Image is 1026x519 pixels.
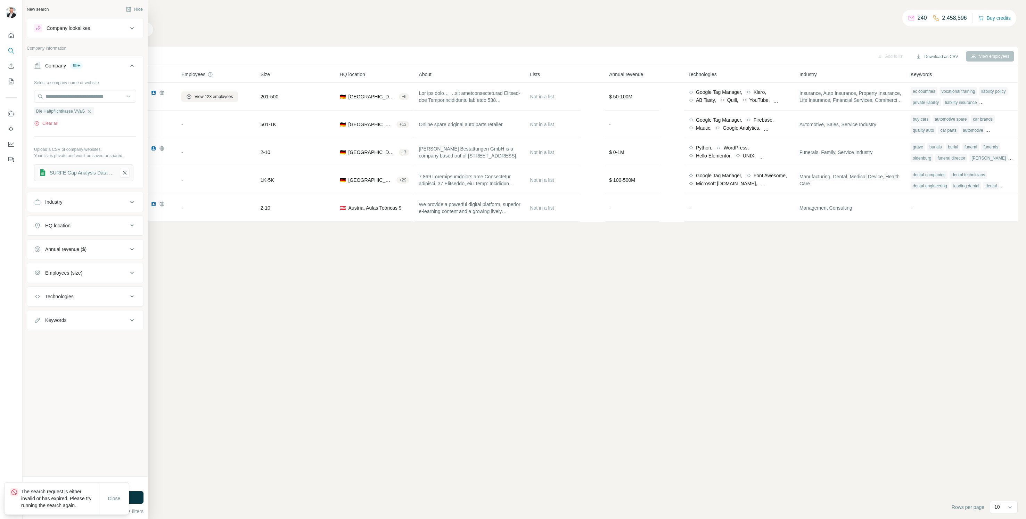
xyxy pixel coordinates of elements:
span: $ 0-1M [609,149,624,155]
div: quality auto [911,126,936,135]
span: Technologies [688,71,717,78]
div: private liability [911,98,941,107]
span: Hello Elementor, [696,152,732,159]
button: Use Surfe API [6,123,17,135]
span: - [181,149,183,155]
div: vocational training [939,87,977,96]
span: Klaro, [754,89,766,96]
span: Python, [696,144,712,151]
span: Size [261,71,270,78]
div: liability policy [979,87,1008,96]
span: Rows per page [952,504,984,511]
span: Online spare original auto parts retailer [419,121,502,128]
span: 🇩🇪 [340,93,346,100]
button: Keywords [27,312,143,329]
button: Technologies [27,288,143,305]
span: AB Tasty, [696,97,716,104]
div: buy cars [911,115,930,123]
div: burial [946,143,960,151]
div: SURFE Gap Analysis Data - people-enrich-template [50,169,115,176]
span: Die Haftpflichtkasse VVaG [36,108,85,114]
span: - [181,177,183,183]
div: automotive spare [933,115,969,123]
span: Automotive, Sales, Service Industry [799,121,876,128]
span: 7.869 Loremipsumdolors ame Consectetur adipisci, 37 Elitseddo, eiu Temp: Incididun utlabo etd mag... [419,173,522,187]
div: ec countries [911,87,937,96]
span: - [911,205,912,211]
button: Buy credits [978,13,1011,23]
div: Keywords [45,317,66,324]
span: $ 100-500M [609,177,635,183]
button: Industry [27,194,143,210]
h4: Search [60,8,1018,18]
div: + 13 [396,121,409,128]
div: funerals [981,143,1000,151]
button: Close [103,492,125,505]
div: car brands [971,115,995,123]
button: Download as CSV [911,51,963,62]
span: 201-500 [261,93,278,100]
span: Microsoft [DOMAIN_NAME], [696,180,757,187]
span: Funerals, Family, Service Industry [799,149,873,156]
div: grave [911,143,925,151]
div: funeral director [935,154,967,162]
span: We provide a powerful digital platform, superior e-learning content and a growing lively communit... [419,201,522,215]
span: 🇦🇹 [340,204,346,211]
span: [GEOGRAPHIC_DATA], [GEOGRAPHIC_DATA]|[GEOGRAPHIC_DATA]|[GEOGRAPHIC_DATA] [348,93,396,100]
span: 🇩🇪 [340,149,346,156]
div: 99+ [70,63,83,69]
button: My lists [6,75,17,88]
div: + 6 [399,94,409,100]
span: [GEOGRAPHIC_DATA], [GEOGRAPHIC_DATA]|[GEOGRAPHIC_DATA] [348,149,396,156]
div: dental [983,182,999,190]
span: - [688,205,690,211]
div: HQ location [45,222,71,229]
span: Austria, Aulas Teóricas 9 [348,204,402,211]
div: dental companies [911,171,947,179]
span: Keywords [911,71,932,78]
span: Not in a list [530,177,554,183]
span: Not in a list [530,94,554,99]
span: Insurance, Auto Insurance, Property Insurance, Life Insurance, Financial Services, Commercial Ins... [799,90,902,104]
span: Lor ips dolo… …sit ametconsecteturad Elitsed- doe Temporincididuntu lab etdo 538 Magnaaliquae. Ad... [419,90,522,104]
p: 240 [918,14,927,22]
span: 501-1K [261,121,276,128]
span: 2-10 [261,149,270,156]
p: Company information [27,45,143,51]
p: 2,458,596 [942,14,967,22]
img: Avatar [6,7,17,18]
span: Lists [530,71,540,78]
button: HQ location [27,217,143,234]
span: 1K-5K [261,177,274,184]
span: Not in a list [530,205,554,211]
img: gsheets icon [38,168,48,178]
div: Employees (size) [45,269,82,276]
div: New search [27,6,49,13]
div: automotive [961,126,985,135]
span: Not in a list [530,122,554,127]
button: Search [6,44,17,57]
span: - [609,122,611,127]
div: Industry [45,198,63,205]
img: LinkedIn logo [151,201,156,207]
span: [GEOGRAPHIC_DATA], [GEOGRAPHIC_DATA] [348,121,394,128]
button: Company99+ [27,57,143,77]
button: View 123 employees [181,91,238,102]
span: Quill, [727,97,738,104]
span: [GEOGRAPHIC_DATA], [GEOGRAPHIC_DATA]|[GEOGRAPHIC_DATA]|Main-Kinzig [348,177,394,184]
span: 2-10 [261,204,270,211]
button: Annual revenue ($) [27,241,143,258]
button: Hide [121,4,148,15]
p: The search request is either invalid or has expired. Please try running the search again. [21,488,99,509]
div: liability insurance [943,98,979,107]
div: + 29 [396,177,409,183]
p: Your list is private and won't be saved or shared. [34,153,136,159]
span: Font Awesome, [754,172,787,179]
div: Annual revenue ($) [45,246,87,253]
button: Employees (size) [27,265,143,281]
span: Firebase, [754,116,774,123]
span: Industry [799,71,817,78]
span: Google Tag Manager, [696,116,742,123]
span: Annual revenue [609,71,643,78]
div: Company lookalikes [47,25,90,32]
